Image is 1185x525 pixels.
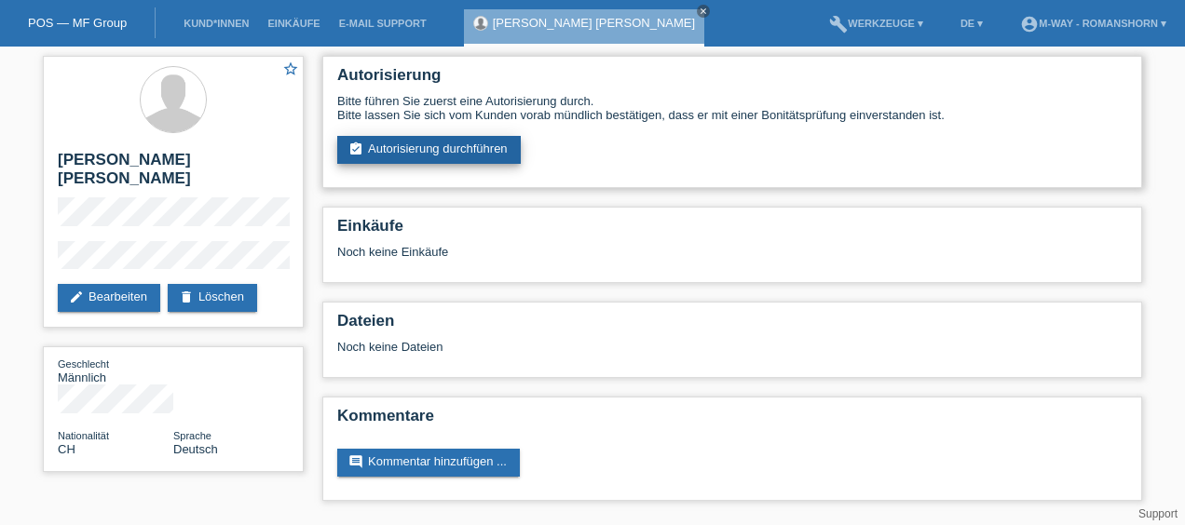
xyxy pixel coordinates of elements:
[28,16,127,30] a: POS — MF Group
[699,7,708,16] i: close
[337,94,1127,122] div: Bitte führen Sie zuerst eine Autorisierung durch. Bitte lassen Sie sich vom Kunden vorab mündlich...
[282,61,299,80] a: star_border
[951,18,992,29] a: DE ▾
[330,18,436,29] a: E-Mail Support
[337,449,520,477] a: commentKommentar hinzufügen ...
[1011,18,1176,29] a: account_circlem-way - Romanshorn ▾
[337,136,521,164] a: assignment_turned_inAutorisierung durchführen
[1020,15,1039,34] i: account_circle
[58,358,109,370] span: Geschlecht
[173,442,218,456] span: Deutsch
[820,18,933,29] a: buildWerkzeuge ▾
[348,454,363,469] i: comment
[1138,507,1178,520] a: Support
[337,66,1127,94] h2: Autorisierung
[697,5,710,18] a: close
[493,16,695,30] a: [PERSON_NAME] [PERSON_NAME]
[58,151,289,197] h2: [PERSON_NAME] [PERSON_NAME]
[337,312,1127,340] h2: Dateien
[829,15,848,34] i: build
[337,245,1127,273] div: Noch keine Einkäufe
[348,141,363,156] i: assignment_turned_in
[174,18,258,29] a: Kund*innen
[58,442,75,456] span: Schweiz
[173,430,211,441] span: Sprache
[337,340,906,354] div: Noch keine Dateien
[282,61,299,77] i: star_border
[69,289,84,304] i: edit
[258,18,329,29] a: Einkäufe
[168,284,257,312] a: deleteLöschen
[337,217,1127,245] h2: Einkäufe
[58,430,109,441] span: Nationalität
[58,284,160,312] a: editBearbeiten
[179,289,194,304] i: delete
[58,357,173,384] div: Männlich
[337,407,1127,435] h2: Kommentare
